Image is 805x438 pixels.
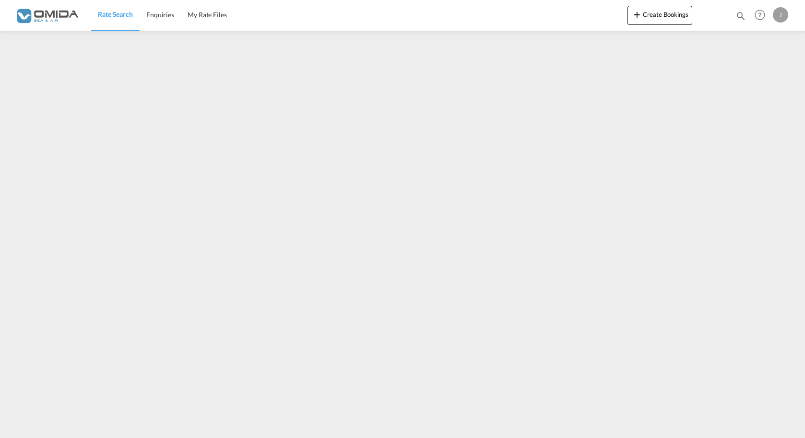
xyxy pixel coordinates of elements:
span: Help [752,7,768,23]
div: Help [752,7,773,24]
img: 459c566038e111ed959c4fc4f0a4b274.png [14,4,79,26]
span: My Rate Files [188,11,227,19]
span: Enquiries [146,11,174,19]
md-icon: icon-magnify [735,11,746,21]
button: icon-plus 400-fgCreate Bookings [627,6,692,25]
div: icon-magnify [735,11,746,25]
span: Rate Search [98,10,133,18]
div: J [773,7,788,23]
md-icon: icon-plus 400-fg [631,9,643,20]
